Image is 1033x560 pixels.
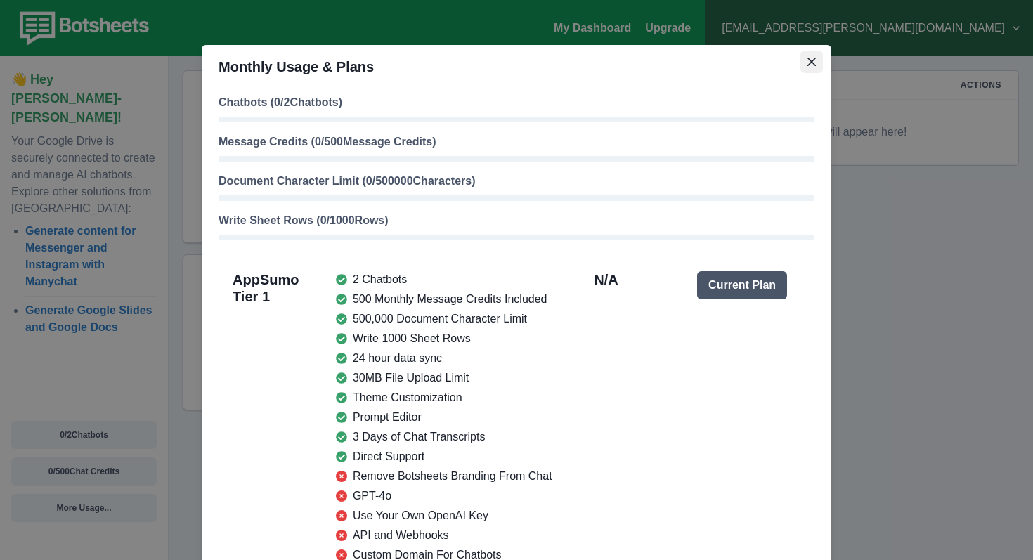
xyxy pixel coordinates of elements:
li: API and Webhooks [336,527,552,544]
li: 500,000 Document Character Limit [336,311,552,327]
li: GPT-4o [336,488,552,504]
li: 3 Days of Chat Transcripts [336,429,552,445]
li: Write 1000 Sheet Rows [336,330,552,347]
li: Theme Customization [336,389,552,406]
li: Use Your Own OpenAI Key [336,507,552,524]
li: Direct Support [336,448,552,465]
p: Write Sheet Rows ( 0 / 1000 Rows) [219,212,814,229]
li: 2 Chatbots [336,271,552,288]
li: 24 hour data sync [336,350,552,367]
li: Prompt Editor [336,409,552,426]
li: Remove Botsheets Branding From Chat [336,468,552,485]
button: Close [800,51,823,73]
p: Message Credits ( 0 / 500 Message Credits) [219,134,814,150]
p: Chatbots ( 0 / 2 Chatbots) [219,94,814,111]
li: 500 Monthly Message Credits Included [336,291,552,308]
p: Document Character Limit ( 0 / 500000 Characters) [219,173,814,190]
li: 30MB File Upload Limit [336,370,552,386]
header: Monthly Usage & Plans [202,45,831,89]
button: Current Plan [697,271,787,299]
